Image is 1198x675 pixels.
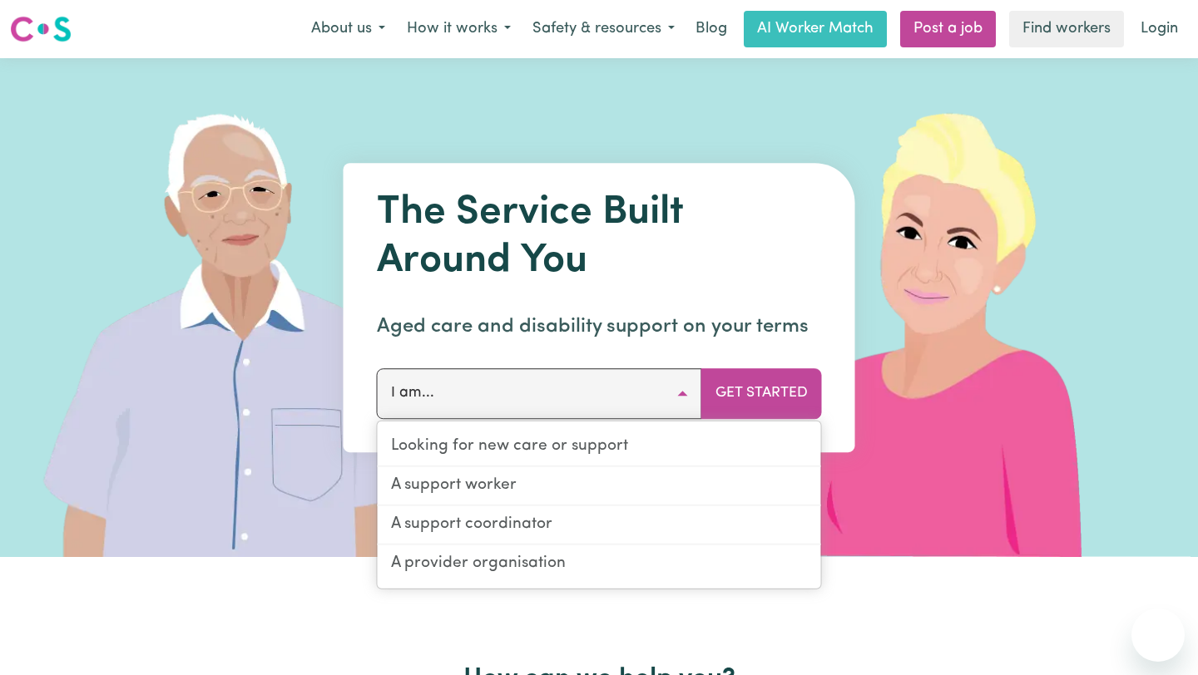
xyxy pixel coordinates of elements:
[686,11,737,47] a: Blog
[701,368,822,418] button: Get Started
[377,190,822,285] h1: The Service Built Around You
[377,421,822,589] div: I am...
[522,12,686,47] button: Safety & resources
[378,544,821,582] a: A provider organisation
[1131,608,1185,662] iframe: Button to launch messaging window
[300,12,396,47] button: About us
[378,428,821,467] a: Looking for new care or support
[378,505,821,544] a: A support coordinator
[1009,11,1124,47] a: Find workers
[744,11,887,47] a: AI Worker Match
[396,12,522,47] button: How it works
[10,14,72,44] img: Careseekers logo
[900,11,996,47] a: Post a job
[377,312,822,342] p: Aged care and disability support on your terms
[10,10,72,48] a: Careseekers logo
[378,467,821,506] a: A support worker
[377,368,702,418] button: I am...
[1131,11,1188,47] a: Login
